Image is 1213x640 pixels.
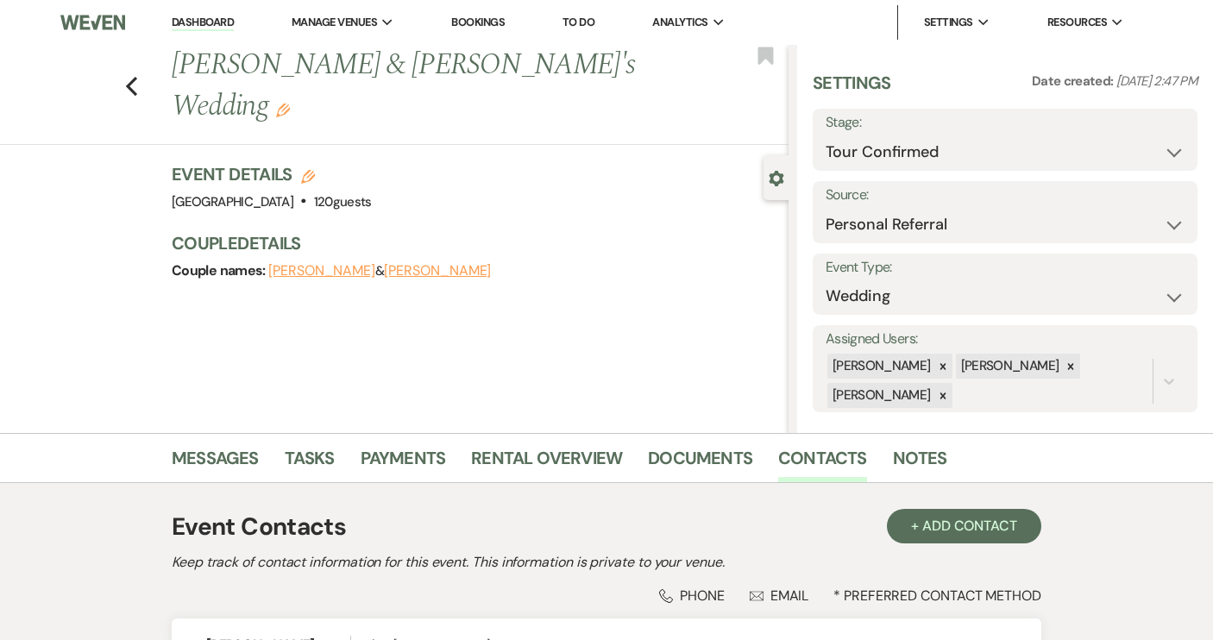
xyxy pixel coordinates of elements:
[826,255,1185,280] label: Event Type:
[60,4,125,41] img: Weven Logo
[292,14,377,31] span: Manage Venues
[451,15,505,29] a: Bookings
[172,231,771,255] h3: Couple Details
[384,264,491,278] button: [PERSON_NAME]
[1116,72,1197,90] span: [DATE] 2:47 PM
[769,169,784,185] button: Close lead details
[826,183,1185,208] label: Source:
[172,15,234,31] a: Dashboard
[659,587,725,605] div: Phone
[172,587,1041,605] div: * Preferred Contact Method
[172,552,1041,573] h2: Keep track of contact information for this event. This information is private to your venue.
[172,45,658,127] h1: [PERSON_NAME] & [PERSON_NAME]'s Wedding
[827,383,933,408] div: [PERSON_NAME]
[172,444,259,482] a: Messages
[268,264,375,278] button: [PERSON_NAME]
[172,261,268,279] span: Couple names:
[314,193,372,210] span: 120 guests
[471,444,622,482] a: Rental Overview
[956,354,1062,379] div: [PERSON_NAME]
[1047,14,1107,31] span: Resources
[750,587,809,605] div: Email
[893,444,947,482] a: Notes
[652,14,707,31] span: Analytics
[172,509,346,545] h1: Event Contacts
[887,509,1041,543] button: + Add Contact
[172,193,293,210] span: [GEOGRAPHIC_DATA]
[276,102,290,117] button: Edit
[826,110,1185,135] label: Stage:
[285,444,335,482] a: Tasks
[924,14,973,31] span: Settings
[778,444,867,482] a: Contacts
[1032,72,1116,90] span: Date created:
[827,354,933,379] div: [PERSON_NAME]
[172,162,372,186] h3: Event Details
[361,444,446,482] a: Payments
[563,15,594,29] a: To Do
[268,262,491,279] span: &
[813,71,891,109] h3: Settings
[648,444,752,482] a: Documents
[826,327,1185,352] label: Assigned Users:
